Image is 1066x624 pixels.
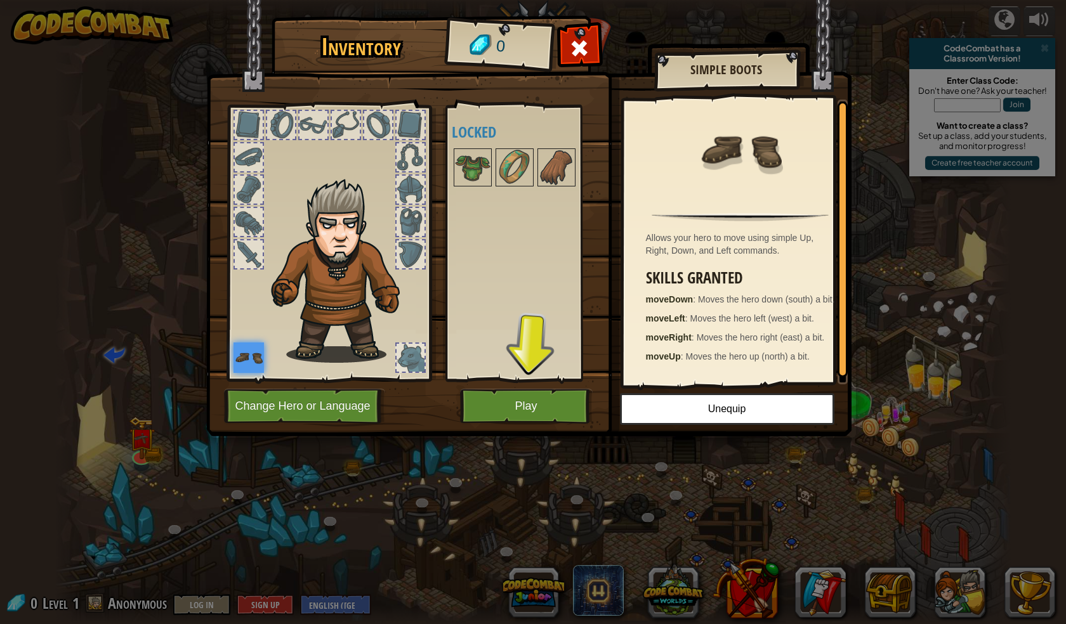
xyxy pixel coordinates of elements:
img: portrait.png [455,150,490,185]
h3: Skills Granted [646,270,841,287]
h2: Simple Boots [667,63,786,77]
span: : [693,294,698,304]
img: portrait.png [699,109,782,192]
span: 0 [495,35,506,58]
strong: moveUp [646,351,681,361]
strong: moveDown [646,294,694,304]
button: Play [460,389,593,424]
img: portrait.png [234,342,264,373]
strong: moveLeft [646,313,685,323]
span: : [692,332,697,342]
img: hr.png [652,213,828,221]
h4: Locked [452,124,611,140]
h1: Inventory [280,34,442,60]
img: portrait.png [539,150,574,185]
strong: moveRight [646,332,692,342]
div: Allows your hero to move using simple Up, Right, Down, and Left commands. [646,231,841,257]
img: portrait.png [497,150,532,185]
span: Moves the hero right (east) a bit. [697,332,825,342]
span: Moves the hero left (west) a bit. [690,313,814,323]
span: Moves the hero up (north) a bit. [686,351,810,361]
span: Moves the hero down (south) a bit. [698,294,835,304]
span: : [681,351,686,361]
button: Unequip [620,393,834,425]
span: : [685,313,690,323]
button: Change Hero or Language [224,389,385,424]
img: hair_m2.png [265,178,421,363]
